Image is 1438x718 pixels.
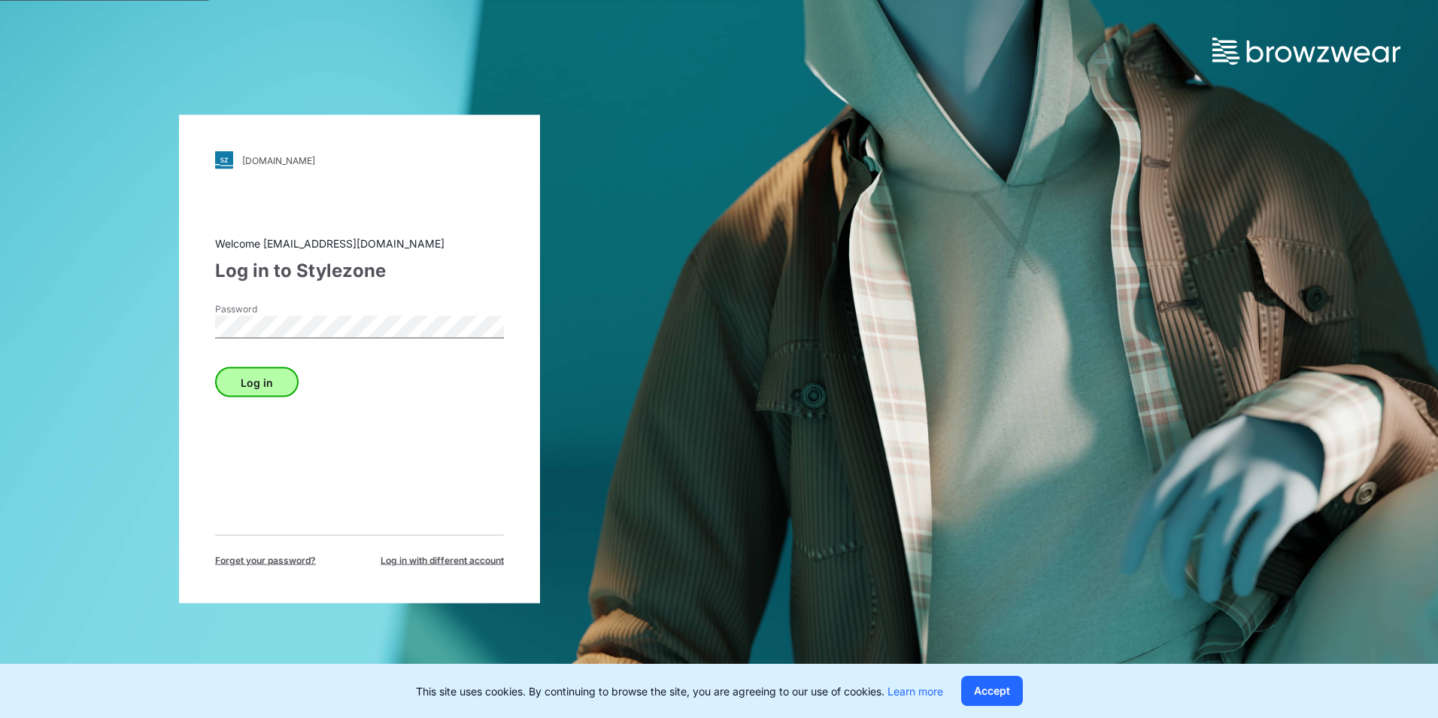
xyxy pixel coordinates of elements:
button: Accept [961,676,1023,706]
img: browzwear-logo.73288ffb.svg [1212,38,1400,65]
p: This site uses cookies. By continuing to browse the site, you are agreeing to our use of cookies. [416,683,943,699]
span: Forget your password? [215,554,316,567]
a: Learn more [887,685,943,698]
label: Password [215,303,320,316]
img: svg+xml;base64,PHN2ZyB3aWR0aD0iMjgiIGhlaWdodD0iMjgiIHZpZXdCb3g9IjAgMCAyOCAyOCIgZmlsbD0ibm9uZSIgeG... [215,151,233,169]
a: [DOMAIN_NAME] [215,151,504,169]
span: Log in with different account [381,554,504,567]
div: Welcome [EMAIL_ADDRESS][DOMAIN_NAME] [215,236,504,251]
button: Log in [215,367,299,397]
div: Log in to Stylezone [215,257,504,284]
div: [DOMAIN_NAME] [242,154,315,166]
